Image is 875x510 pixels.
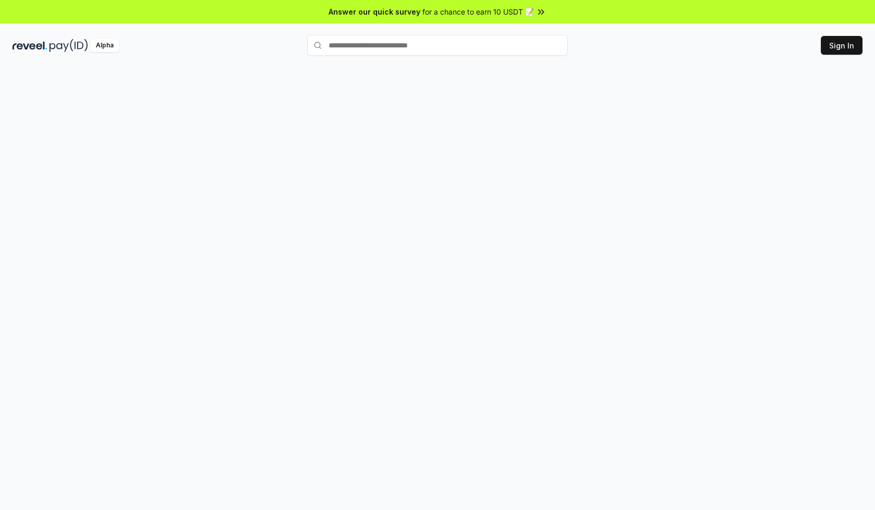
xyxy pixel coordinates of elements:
[329,6,420,17] span: Answer our quick survey
[821,36,863,55] button: Sign In
[422,6,534,17] span: for a chance to earn 10 USDT 📝
[90,39,119,52] div: Alpha
[12,39,47,52] img: reveel_dark
[49,39,88,52] img: pay_id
